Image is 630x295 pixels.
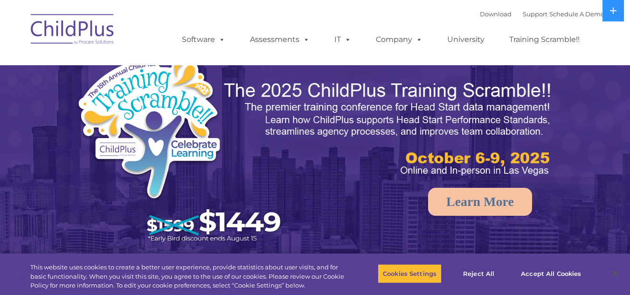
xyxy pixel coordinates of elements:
a: Support [523,10,547,18]
a: Training Scramble!! [500,30,589,49]
a: Company [367,30,432,49]
div: This website uses cookies to create a better user experience, provide statistics about user visit... [30,263,346,290]
a: Learn More [428,188,532,216]
button: Reject All [450,264,508,283]
a: Software [173,30,235,49]
a: IT [325,30,360,49]
a: Download [480,10,512,18]
button: Cookies Settings [378,264,442,283]
a: Schedule A Demo [549,10,604,18]
a: Assessments [241,30,319,49]
a: University [438,30,494,49]
img: ChildPlus by Procare Solutions [26,7,119,54]
button: Close [605,263,625,284]
font: | [480,10,604,18]
button: Accept All Cookies [516,264,586,283]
